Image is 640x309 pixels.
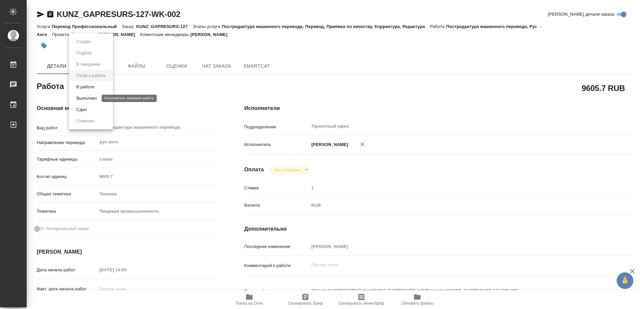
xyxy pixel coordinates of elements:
[74,117,96,125] button: Отменен
[74,38,93,45] button: Создан
[74,95,99,102] button: Выполнен
[74,106,89,113] button: Сдан
[74,49,94,57] button: Подбор
[74,83,96,91] button: В работе
[74,72,108,79] button: Готов к работе
[74,61,102,68] button: В ожидании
